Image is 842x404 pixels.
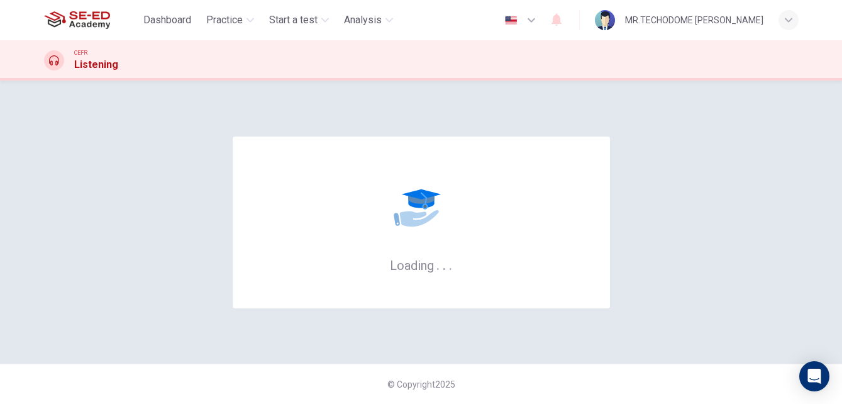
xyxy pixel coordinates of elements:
[625,13,763,28] div: MR.TECHODOME [PERSON_NAME]
[74,57,118,72] h1: Listening
[442,254,446,274] h6: .
[448,254,453,274] h6: .
[143,13,191,28] span: Dashboard
[74,48,87,57] span: CEFR
[595,10,615,30] img: Profile picture
[503,16,519,25] img: en
[436,254,440,274] h6: .
[799,361,829,391] div: Open Intercom Messenger
[344,13,382,28] span: Analysis
[269,13,318,28] span: Start a test
[206,13,243,28] span: Practice
[387,379,455,390] span: © Copyright 2025
[44,8,139,33] a: SE-ED Academy logo
[390,257,453,273] h6: Loading
[138,9,196,31] button: Dashboard
[339,9,398,31] button: Analysis
[44,8,110,33] img: SE-ED Academy logo
[201,9,259,31] button: Practice
[264,9,334,31] button: Start a test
